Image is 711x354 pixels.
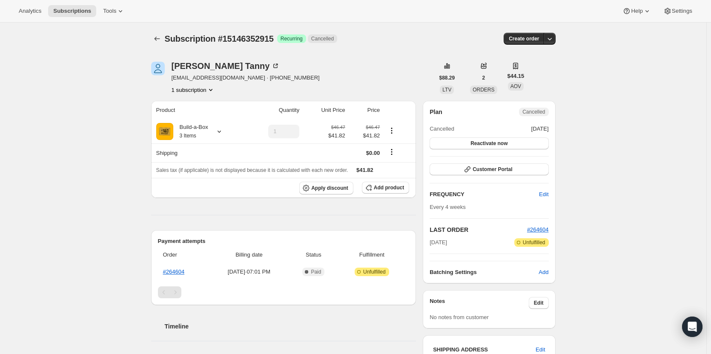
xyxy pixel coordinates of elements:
button: Tools [98,5,130,17]
th: Price [348,101,383,120]
h2: Timeline [165,322,416,331]
span: Cancelled [311,35,334,42]
span: Billing date [210,251,287,259]
span: Edit [539,190,548,199]
th: Shipping [151,143,245,162]
span: Add [539,268,548,277]
button: Product actions [172,86,215,94]
span: Apply discount [311,185,348,191]
button: Settings [658,5,697,17]
button: Add [533,265,553,279]
span: Cancelled [430,125,454,133]
button: Create order [504,33,544,45]
span: Edit [536,345,545,354]
h2: LAST ORDER [430,226,527,234]
th: Product [151,101,245,120]
h6: Batching Settings [430,268,539,277]
span: Fulfillment [339,251,404,259]
span: LTV [442,87,451,93]
th: Order [158,246,208,264]
span: Unfulfilled [363,268,386,275]
h3: Notes [430,297,529,309]
span: Paid [311,268,321,275]
span: $44.15 [507,72,525,80]
span: AOV [510,83,521,89]
button: Subscriptions [151,33,163,45]
span: [DATE] [430,238,447,247]
nav: Pagination [158,286,410,298]
span: Unfulfilled [523,239,545,246]
h3: SHIPPING ADDRESS [433,345,536,354]
button: Edit [529,297,549,309]
button: #264604 [527,226,549,234]
span: ORDERS [473,87,494,93]
button: Subscriptions [48,5,96,17]
span: Add product [374,184,404,191]
th: Quantity [245,101,302,120]
button: Help [617,5,656,17]
button: 2 [477,72,490,84]
div: Open Intercom Messenger [682,317,702,337]
span: Tools [103,8,116,14]
span: Sandra Tanny [151,62,165,75]
button: Product actions [385,126,399,135]
img: product img [156,123,173,140]
small: $46.47 [366,125,380,130]
small: 3 Items [180,133,196,139]
span: No notes from customer [430,314,489,320]
span: $41.82 [328,131,345,140]
button: Shipping actions [385,147,399,157]
button: Reactivate now [430,137,548,149]
span: Status [292,251,334,259]
span: Analytics [19,8,41,14]
button: Add product [362,182,409,194]
span: [DATE] · 07:01 PM [210,268,287,276]
h2: Payment attempts [158,237,410,246]
button: Apply discount [299,182,353,194]
span: [DATE] [531,125,549,133]
span: Recurring [281,35,303,42]
small: $46.47 [331,125,345,130]
span: Subscriptions [53,8,91,14]
span: Sales tax (if applicable) is not displayed because it is calculated with each new order. [156,167,348,173]
button: Edit [534,188,553,201]
span: Reactivate now [470,140,507,147]
div: [PERSON_NAME] Tanny [172,62,280,70]
span: Help [631,8,642,14]
span: Customer Portal [473,166,512,173]
h2: Plan [430,108,442,116]
button: Analytics [14,5,46,17]
span: $41.82 [356,167,373,173]
span: Every 4 weeks [430,204,466,210]
button: Customer Portal [430,163,548,175]
span: $0.00 [366,150,380,156]
span: Edit [534,300,544,306]
div: Build-a-Box [173,123,208,140]
h2: FREQUENCY [430,190,539,199]
span: $41.82 [350,131,380,140]
th: Unit Price [302,101,348,120]
span: Settings [672,8,692,14]
span: $88.29 [439,74,455,81]
span: [EMAIL_ADDRESS][DOMAIN_NAME] · [PHONE_NUMBER] [172,74,320,82]
span: Subscription #15146352915 [165,34,274,43]
span: 2 [482,74,485,81]
a: #264604 [527,226,549,233]
button: $88.29 [434,72,460,84]
span: Cancelled [522,108,545,115]
a: #264604 [163,268,185,275]
span: Create order [509,35,539,42]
